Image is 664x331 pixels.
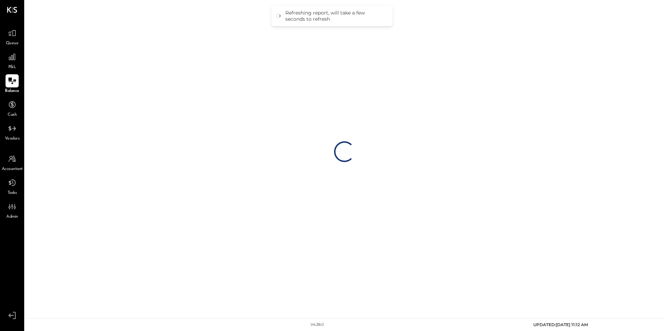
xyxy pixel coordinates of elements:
span: Balance [5,88,19,94]
a: Balance [0,74,24,94]
a: Accountant [0,152,24,172]
span: Cash [8,112,17,118]
span: Tasks [8,190,17,196]
span: P&L [8,64,16,70]
span: Accountant [2,166,23,172]
a: Vendors [0,122,24,142]
span: Admin [6,214,18,220]
span: Vendors [5,136,20,142]
a: Admin [0,200,24,220]
span: UPDATED: [DATE] 11:12 AM [533,322,588,327]
a: P&L [0,50,24,70]
div: v 4.38.0 [311,322,324,328]
div: Refreshing report, will take a few seconds to refresh [285,10,386,22]
a: Queue [0,27,24,47]
a: Tasks [0,176,24,196]
a: Cash [0,98,24,118]
span: Queue [6,40,19,47]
